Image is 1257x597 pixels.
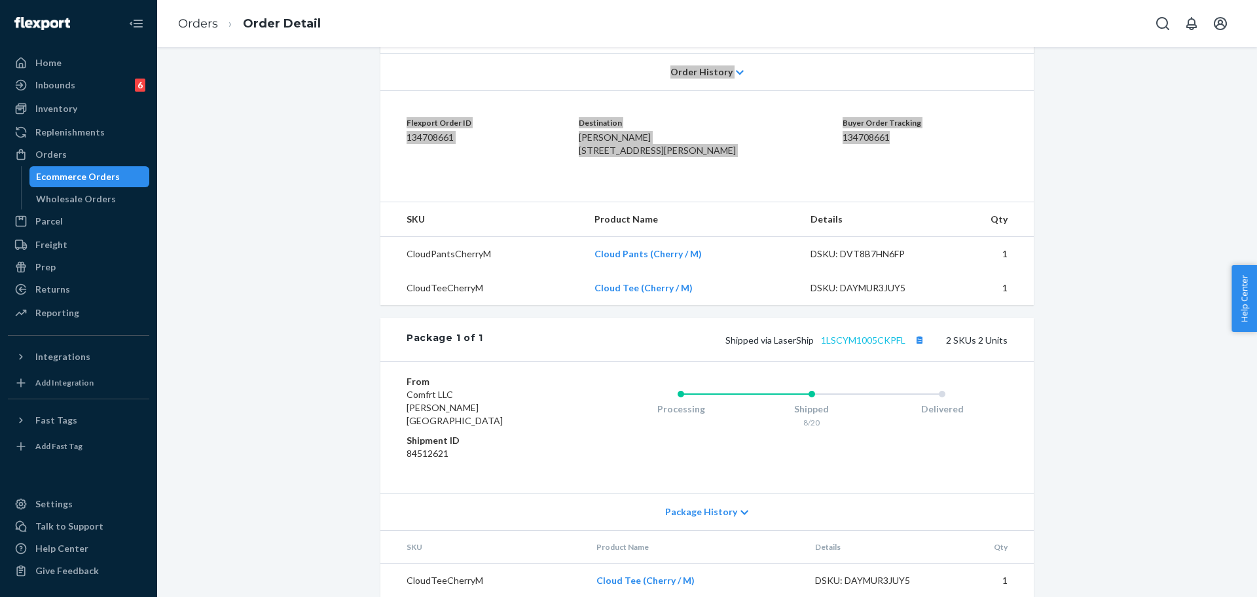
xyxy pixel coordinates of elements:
[615,403,746,416] div: Processing
[35,126,105,139] div: Replenishments
[407,389,503,426] span: Comfrt LLC [PERSON_NAME][GEOGRAPHIC_DATA]
[35,497,73,511] div: Settings
[35,261,56,274] div: Prep
[35,283,70,296] div: Returns
[8,302,149,323] a: Reporting
[35,441,82,452] div: Add Fast Tag
[1207,10,1233,37] button: Open account menu
[135,79,145,92] div: 6
[1231,265,1257,332] button: Help Center
[407,375,563,388] dt: From
[35,350,90,363] div: Integrations
[584,202,800,237] th: Product Name
[1150,10,1176,37] button: Open Search Box
[407,131,558,144] dd: 134708661
[123,10,149,37] button: Close Navigation
[815,574,938,587] div: DSKU: DAYMUR3JUY5
[35,377,94,388] div: Add Integration
[380,237,584,272] td: CloudPantsCherryM
[407,331,483,348] div: Package 1 of 1
[665,505,737,518] span: Package History
[483,331,1008,348] div: 2 SKUs 2 Units
[843,132,890,143] a: 134708661
[35,564,99,577] div: Give Feedback
[35,215,63,228] div: Parcel
[243,16,321,31] a: Order Detail
[8,538,149,559] a: Help Center
[8,144,149,165] a: Orders
[800,202,944,237] th: Details
[943,237,1034,272] td: 1
[8,560,149,581] button: Give Feedback
[8,52,149,73] a: Home
[8,98,149,119] a: Inventory
[36,192,116,206] div: Wholesale Orders
[746,403,877,416] div: Shipped
[35,148,67,161] div: Orders
[877,403,1008,416] div: Delivered
[36,170,120,183] div: Ecommerce Orders
[29,166,150,187] a: Ecommerce Orders
[8,257,149,278] a: Prep
[821,335,905,346] a: 1LSCYM1005CKPFL
[586,531,804,564] th: Product Name
[380,202,584,237] th: SKU
[594,248,702,259] a: Cloud Pants (Cherry / M)
[811,247,934,261] div: DSKU: DVT8B7HN6FP
[843,117,1008,128] dt: Buyer Order Tracking
[380,531,586,564] th: SKU
[811,281,934,295] div: DSKU: DAYMUR3JUY5
[8,234,149,255] a: Freight
[948,531,1034,564] th: Qty
[8,372,149,393] a: Add Integration
[8,279,149,300] a: Returns
[35,306,79,319] div: Reporting
[168,5,331,43] ol: breadcrumbs
[35,102,77,115] div: Inventory
[29,189,150,209] a: Wholesale Orders
[407,117,558,128] dt: Flexport Order ID
[8,410,149,431] button: Fast Tags
[725,335,928,346] span: Shipped via LaserShip
[596,575,695,586] a: Cloud Tee (Cherry / M)
[8,494,149,515] a: Settings
[579,117,822,128] dt: Destination
[594,282,693,293] a: Cloud Tee (Cherry / M)
[35,238,67,251] div: Freight
[8,211,149,232] a: Parcel
[1178,10,1205,37] button: Open notifications
[407,447,563,460] dd: 84512621
[35,520,103,533] div: Talk to Support
[943,202,1034,237] th: Qty
[8,436,149,457] a: Add Fast Tag
[8,75,149,96] a: Inbounds6
[35,542,88,555] div: Help Center
[8,516,149,537] a: Talk to Support
[14,17,70,30] img: Flexport logo
[35,414,77,427] div: Fast Tags
[35,79,75,92] div: Inbounds
[178,16,218,31] a: Orders
[35,56,62,69] div: Home
[579,132,736,156] span: [PERSON_NAME] [STREET_ADDRESS][PERSON_NAME]
[670,65,733,79] span: Order History
[805,531,949,564] th: Details
[911,331,928,348] button: Copy tracking number
[8,346,149,367] button: Integrations
[943,271,1034,305] td: 1
[380,271,584,305] td: CloudTeeCherryM
[8,122,149,143] a: Replenishments
[746,417,877,428] div: 8/20
[407,434,563,447] dt: Shipment ID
